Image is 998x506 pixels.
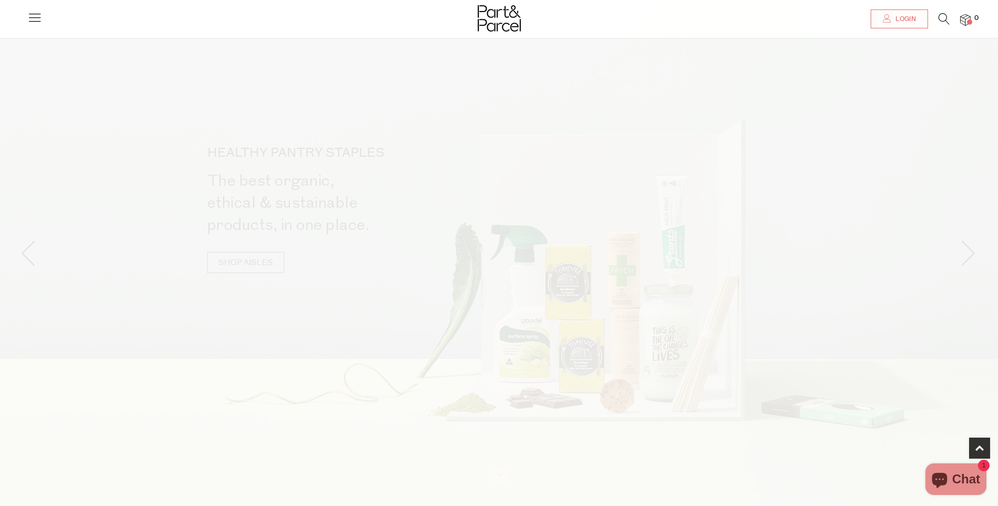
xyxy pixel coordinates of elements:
[893,15,916,24] span: Login
[207,252,284,273] a: SHOP AISLES
[922,463,990,498] inbox-online-store-chat: Shopify online store chat
[960,14,971,25] a: 0
[207,147,503,159] p: HEALTHY PANTRY STAPLES
[478,5,521,32] img: Part&Parcel
[871,9,928,28] a: Login
[207,170,503,236] h2: The best organic, ethical & sustainable products, in one place.
[972,14,981,23] span: 0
